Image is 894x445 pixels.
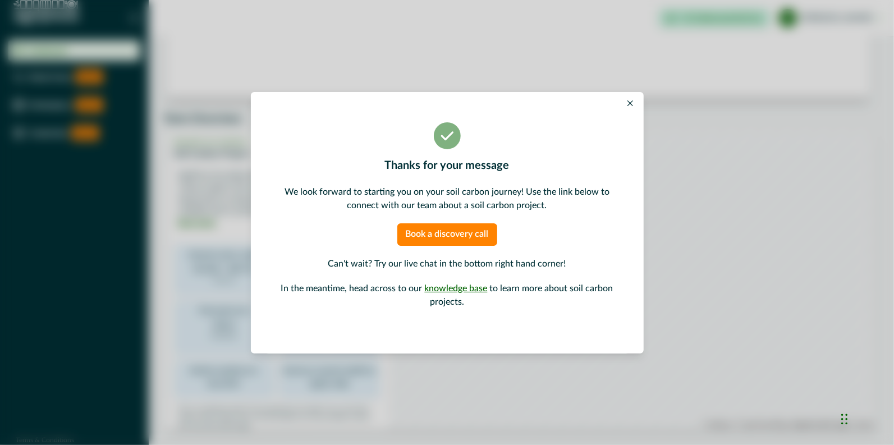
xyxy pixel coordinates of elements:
p: Can't wait? Try our live chat in the bottom right hand corner! [276,257,619,270]
p: In the meantime, head across to our to learn more about soil carbon projects. [276,282,619,309]
p: Thanks for your message [276,157,619,174]
a: knowledge base [425,284,488,293]
div: Drag [841,402,848,436]
p: We look forward to starting you on your soil carbon journey! Use the link below to connect with o... [276,185,619,212]
iframe: Chat Widget [838,391,894,445]
button: Close [623,97,637,110]
button: Book a discovery call [397,223,497,246]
